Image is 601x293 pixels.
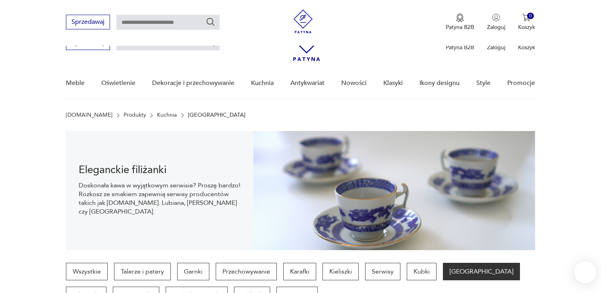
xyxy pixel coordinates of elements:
[476,68,491,98] a: Style
[446,44,474,51] p: Patyna B2B
[518,13,535,31] button: 0Koszyk
[206,17,215,27] button: Szukaj
[157,112,177,118] a: Kuchnia
[507,68,535,98] a: Promocje
[291,10,315,33] img: Patyna - sklep z meblami i dekoracjami vintage
[518,44,535,51] p: Koszyk
[365,263,400,280] a: Serwisy
[443,263,520,280] a: [GEOGRAPHIC_DATA]
[188,112,245,118] p: [GEOGRAPHIC_DATA]
[66,20,110,25] a: Sprzedawaj
[487,23,505,31] p: Zaloguj
[574,261,596,283] iframe: Smartsupp widget button
[341,68,367,98] a: Nowości
[66,40,110,46] a: Sprzedawaj
[446,13,474,31] a: Ikona medaluPatyna B2B
[419,68,460,98] a: Ikony designu
[177,263,209,280] a: Garnki
[66,263,108,280] a: Wszystkie
[101,68,135,98] a: Oświetlenie
[323,263,359,280] a: Kieliszki
[124,112,146,118] a: Produkty
[114,263,171,280] a: Talerze i patery
[407,263,437,280] a: Kubki
[66,112,112,118] a: [DOMAIN_NAME]
[446,13,474,31] button: Patyna B2B
[456,13,464,22] img: Ikona medalu
[383,68,403,98] a: Klasyki
[283,263,316,280] a: Karafki
[152,68,234,98] a: Dekoracje i przechowywanie
[253,131,535,250] img: 1132479ba2f2d4faba0628093889a7ce.jpg
[518,23,535,31] p: Koszyk
[527,13,534,19] div: 0
[487,13,505,31] button: Zaloguj
[492,13,500,21] img: Ikonka użytkownika
[66,68,85,98] a: Meble
[79,165,241,175] h1: Eleganckie filiżanki
[216,263,277,280] a: Przechowywanie
[522,13,530,21] img: Ikona koszyka
[446,23,474,31] p: Patyna B2B
[290,68,325,98] a: Antykwariat
[66,15,110,29] button: Sprzedawaj
[487,44,505,51] p: Zaloguj
[251,68,274,98] a: Kuchnia
[79,181,241,216] p: Doskonała kawa w wyjątkowym serwisie? Proszę bardzo! Rozkosz ze smakiem zapewnią serwisy producen...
